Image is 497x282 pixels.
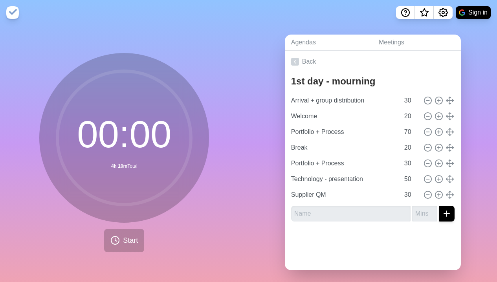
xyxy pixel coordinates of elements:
img: timeblocks logo [6,6,19,19]
button: Settings [434,6,453,19]
span: Start [123,235,138,246]
input: Mins [412,206,437,222]
button: What’s new [415,6,434,19]
input: Name [288,108,400,124]
input: Mins [401,171,420,187]
input: Name [288,171,400,187]
a: Meetings [372,35,461,51]
input: Name [288,156,400,171]
input: Name [288,187,400,203]
input: Name [288,140,400,156]
img: google logo [459,9,465,16]
a: Back [285,51,461,73]
input: Mins [401,187,420,203]
button: Sign in [456,6,491,19]
input: Mins [401,108,420,124]
input: Mins [401,93,420,108]
button: Start [104,229,144,252]
a: Agendas [285,35,372,51]
input: Mins [401,156,420,171]
input: Name [288,93,400,108]
button: Help [396,6,415,19]
input: Mins [401,140,420,156]
input: Mins [401,124,420,140]
input: Name [288,124,400,140]
input: Name [291,206,411,222]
